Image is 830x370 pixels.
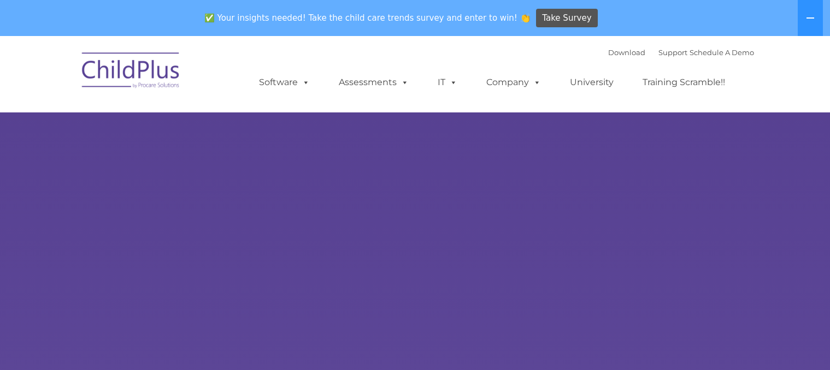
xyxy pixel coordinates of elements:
a: Software [248,71,321,93]
a: Company [475,71,552,93]
a: Download [608,48,645,57]
span: ✅ Your insights needed! Take the child care trends survey and enter to win! 👏 [200,7,534,28]
a: Assessments [328,71,420,93]
a: Training Scramble!! [632,71,736,93]
a: Schedule A Demo [690,48,754,57]
img: ChildPlus by Procare Solutions [76,45,186,99]
a: IT [427,71,468,93]
a: Support [658,48,687,57]
font: | [608,48,754,57]
a: Take Survey [536,9,598,28]
a: University [559,71,625,93]
span: Take Survey [542,9,591,28]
